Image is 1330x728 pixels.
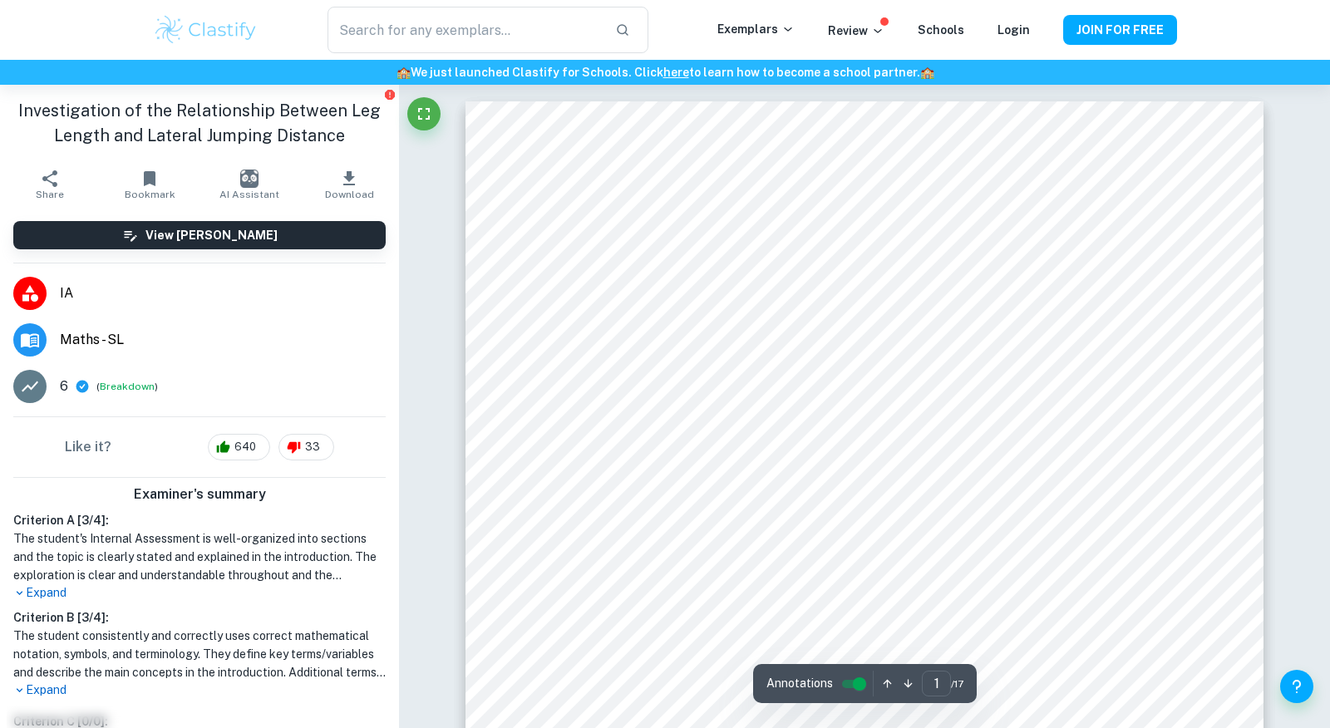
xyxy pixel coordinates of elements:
p: Review [828,22,884,40]
h6: Like it? [65,437,111,457]
button: Bookmark [100,161,199,208]
a: Login [997,23,1030,37]
span: 🏫 [920,66,934,79]
p: 6 [60,376,68,396]
span: 33 [296,439,329,455]
h6: View [PERSON_NAME] [145,226,278,244]
span: 🏫 [397,66,411,79]
p: Expand [13,584,386,602]
img: AI Assistant [240,170,259,188]
button: View [PERSON_NAME] [13,221,386,249]
h6: Criterion A [ 3 / 4 ]: [13,511,386,529]
button: JOIN FOR FREE [1063,15,1177,45]
h1: The student consistently and correctly uses correct mathematical notation, symbols, and terminolo... [13,627,386,681]
div: 33 [278,434,334,460]
p: Exemplars [717,20,795,38]
button: Fullscreen [407,97,441,130]
h6: Examiner's summary [7,485,392,504]
h1: The student's Internal Assessment is well-organized into sections and the topic is clearly stated... [13,529,386,584]
h6: Criterion B [ 3 / 4 ]: [13,608,386,627]
input: Search for any exemplars... [328,7,602,53]
div: 640 [208,434,270,460]
button: Report issue [383,88,396,101]
span: Annotations [766,675,833,692]
span: Share [36,189,64,200]
span: Download [325,189,374,200]
h6: We just launched Clastify for Schools. Click to learn how to become a school partner. [3,63,1327,81]
p: Expand [13,681,386,699]
span: ( ) [96,379,158,395]
span: Bookmark [125,189,175,200]
span: IA [60,283,386,303]
img: Clastify logo [153,13,259,47]
button: Help and Feedback [1280,670,1313,703]
button: Download [299,161,399,208]
span: / 17 [951,676,963,691]
span: Maths - SL [60,330,386,350]
button: Breakdown [100,379,155,394]
a: Schools [918,23,964,37]
span: 640 [225,439,265,455]
button: AI Assistant [199,161,299,208]
span: AI Assistant [219,189,279,200]
a: here [663,66,689,79]
h1: Investigation of the Relationship Between Leg Length and Lateral Jumping Distance [13,98,386,148]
